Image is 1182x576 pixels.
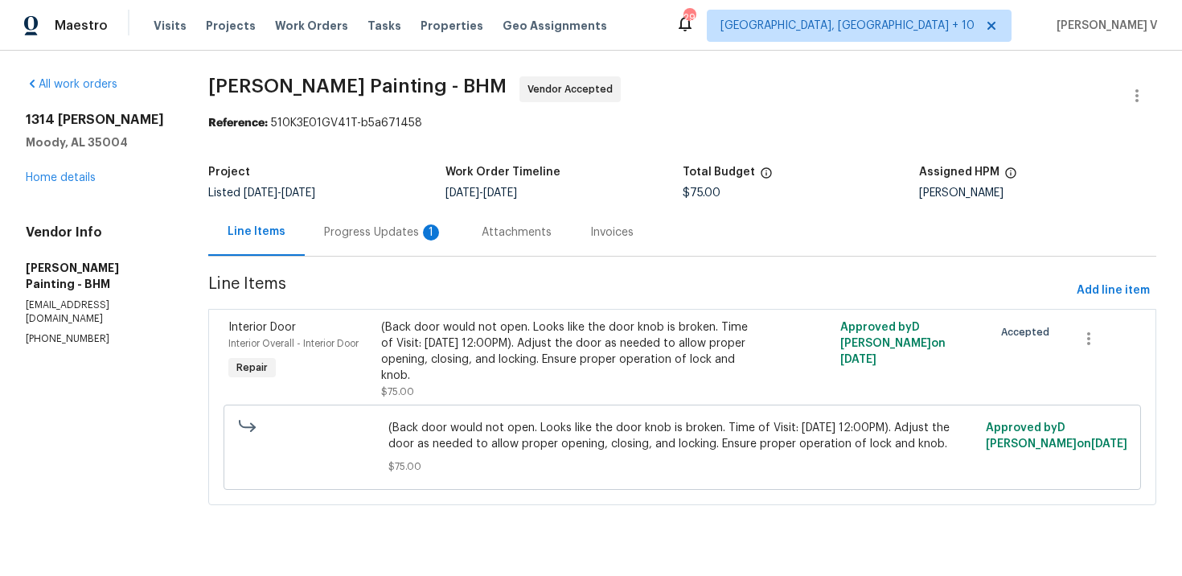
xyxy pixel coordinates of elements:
[208,115,1156,131] div: 510K3E01GV41T-b5a671458
[919,167,999,178] h5: Assigned HPM
[683,187,720,199] span: $75.00
[26,224,170,241] h4: Vendor Info
[840,322,946,365] span: Approved by D [PERSON_NAME] on
[228,322,296,333] span: Interior Door
[26,332,170,346] p: [PHONE_NUMBER]
[388,420,976,452] span: (Back door would not open. Looks like the door knob is broken. Time of Visit: [DATE] 12:00PM). Ad...
[483,187,517,199] span: [DATE]
[275,18,348,34] span: Work Orders
[840,354,876,365] span: [DATE]
[445,187,517,199] span: -
[26,298,170,326] p: [EMAIL_ADDRESS][DOMAIN_NAME]
[590,224,634,241] div: Invoices
[208,167,250,178] h5: Project
[244,187,315,199] span: -
[1091,438,1127,450] span: [DATE]
[228,224,285,240] div: Line Items
[381,387,414,397] span: $75.00
[228,339,359,348] span: Interior Overall - Interior Door
[26,134,170,150] h5: Moody, AL 35004
[683,167,755,178] h5: Total Budget
[445,187,479,199] span: [DATE]
[527,81,619,97] span: Vendor Accepted
[1070,276,1156,306] button: Add line item
[919,187,1156,199] div: [PERSON_NAME]
[760,167,773,187] span: The total cost of line items that have been proposed by Opendoor. This sum includes line items th...
[482,224,552,241] div: Attachments
[230,360,274,376] span: Repair
[683,10,695,26] div: 298
[55,18,108,34] span: Maestro
[1077,281,1150,301] span: Add line item
[206,18,256,34] span: Projects
[503,18,607,34] span: Geo Assignments
[1004,167,1017,187] span: The hpm assigned to this work order.
[281,187,315,199] span: [DATE]
[421,18,483,34] span: Properties
[208,276,1070,306] span: Line Items
[26,79,117,90] a: All work orders
[26,172,96,183] a: Home details
[367,20,401,31] span: Tasks
[720,18,975,34] span: [GEOGRAPHIC_DATA], [GEOGRAPHIC_DATA] + 10
[26,112,170,128] h2: 1314 [PERSON_NAME]
[208,76,507,96] span: [PERSON_NAME] Painting - BHM
[26,260,170,292] h5: [PERSON_NAME] Painting - BHM
[381,319,753,384] div: (Back door would not open. Looks like the door knob is broken. Time of Visit: [DATE] 12:00PM). Ad...
[388,459,976,475] span: $75.00
[244,187,277,199] span: [DATE]
[324,224,443,241] div: Progress Updates
[208,187,315,199] span: Listed
[1001,324,1056,340] span: Accepted
[986,422,1127,450] span: Approved by D [PERSON_NAME] on
[445,167,560,178] h5: Work Order Timeline
[154,18,187,34] span: Visits
[208,117,268,129] b: Reference:
[1050,18,1158,34] span: [PERSON_NAME] V
[423,224,439,241] div: 1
